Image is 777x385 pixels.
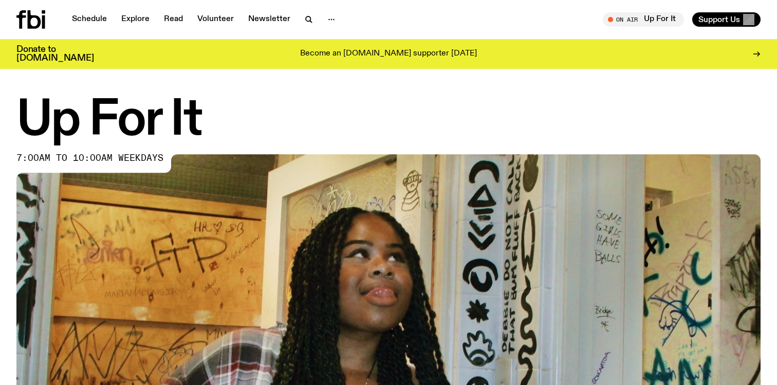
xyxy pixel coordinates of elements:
[191,12,240,27] a: Volunteer
[16,154,163,162] span: 7:00am to 10:00am weekdays
[66,12,113,27] a: Schedule
[242,12,297,27] a: Newsletter
[115,12,156,27] a: Explore
[16,45,94,63] h3: Donate to [DOMAIN_NAME]
[158,12,189,27] a: Read
[603,12,684,27] button: On AirUp For It
[698,15,740,24] span: Support Us
[692,12,761,27] button: Support Us
[300,49,477,59] p: Become an [DOMAIN_NAME] supporter [DATE]
[16,98,761,144] h1: Up For It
